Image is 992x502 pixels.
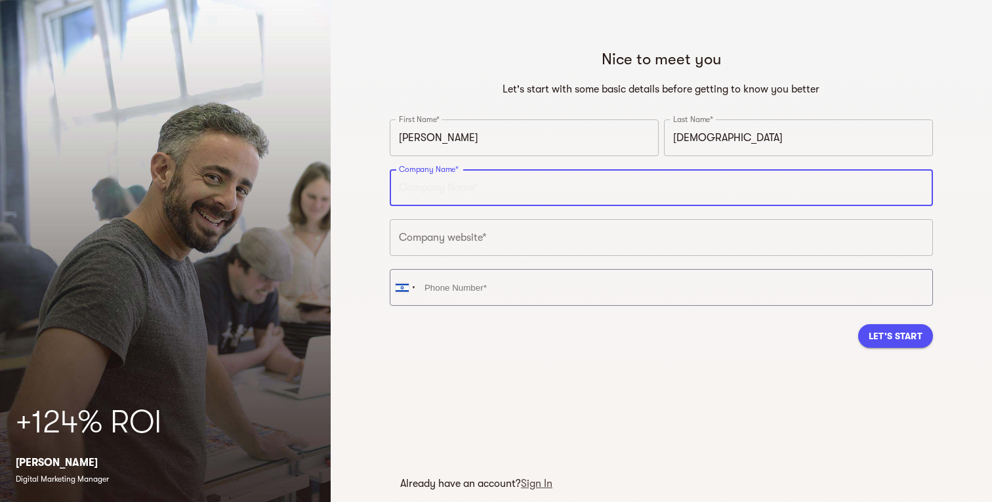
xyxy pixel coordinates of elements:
span: Let's Start [869,328,922,344]
input: Company Name* [390,169,933,206]
a: Sign In [521,478,552,490]
input: Last Name* [664,119,933,156]
h6: Let's start with some basic details before getting to know you better [395,80,928,98]
p: [PERSON_NAME] [16,455,315,471]
input: Phone Number* [390,269,933,306]
p: Already have an account? [400,476,552,492]
div: Israel (‫ישראל‬‎): +972 [390,270,421,305]
h2: +124% ROI [16,402,315,444]
input: e.g. https://www.your-website.com [390,219,933,256]
input: First Name* [390,119,659,156]
h5: Nice to meet you [395,49,928,70]
button: Let's Start [858,324,933,348]
span: Digital Marketing Manager [16,474,109,484]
